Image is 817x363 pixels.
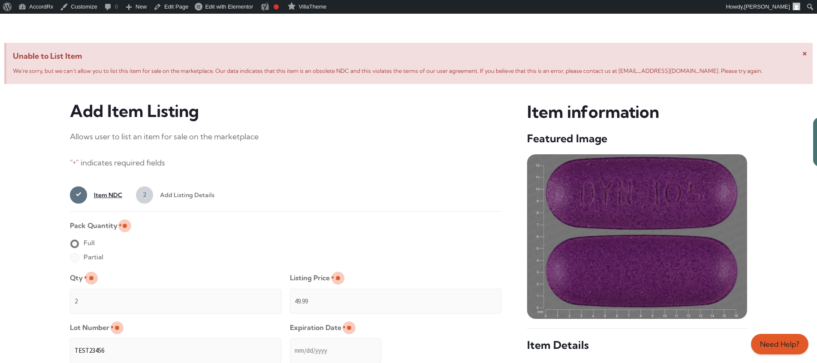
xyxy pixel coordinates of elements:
label: Partial [70,250,103,264]
h3: Add Item Listing [70,101,502,121]
h5: Featured Image [527,132,747,146]
span: 1 [70,186,87,204]
span: [PERSON_NAME] [744,3,790,10]
label: Full [70,236,95,250]
span: × [802,47,807,58]
span: Edit with Elementor [205,3,253,10]
p: Allows user to list an item for sale on the marketplace [70,130,502,144]
span: 2 [136,186,153,204]
span: Add Listing Details [153,186,214,204]
label: Lot Number [70,321,114,335]
a: 1Item NDC [70,186,122,204]
div: Focus keyphrase not set [274,4,279,9]
label: Listing Price [290,271,334,285]
h5: Item Details [527,338,747,352]
span: Unable to List Item [13,49,806,63]
input: mm/dd/yyyy [290,338,381,363]
span: We’re sorry, but we can’t allow you to list this item for sale on the marketplace. Our data indic... [13,67,763,74]
legend: Pack Quantity [70,219,122,233]
a: Need Help? [751,334,808,354]
p: " " indicates required fields [70,156,502,170]
label: Expiration Date [290,321,346,335]
label: Qty [70,271,87,285]
h3: Item information [527,101,747,123]
span: Item NDC [87,186,122,204]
